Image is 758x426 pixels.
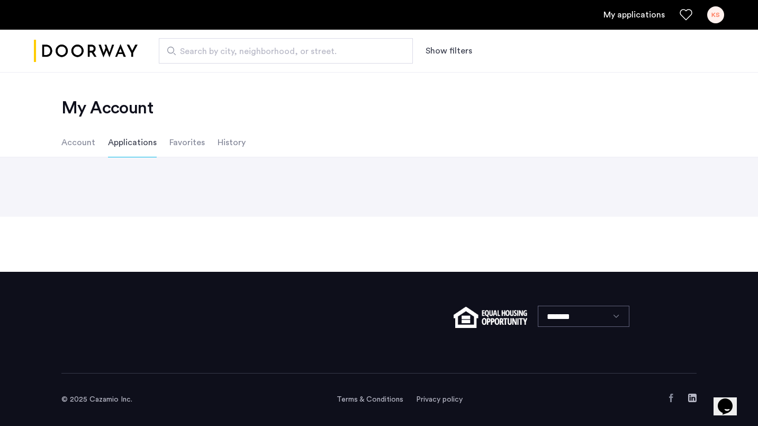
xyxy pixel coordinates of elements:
[61,97,697,119] h2: My Account
[337,394,403,405] a: Terms and conditions
[180,45,383,58] span: Search by city, neighborhood, or street.
[667,394,675,402] a: Facebook
[34,31,138,71] img: logo
[454,307,527,328] img: equal-housing.png
[707,6,724,23] div: KS
[416,394,463,405] a: Privacy policy
[426,45,472,57] button: Show or hide filters
[603,8,665,21] a: My application
[61,396,132,403] span: © 2025 Cazamio Inc.
[680,8,692,21] a: Favorites
[714,384,747,415] iframe: chat widget
[169,128,205,157] li: Favorites
[218,128,246,157] li: History
[61,128,95,157] li: Account
[688,394,697,402] a: LinkedIn
[34,31,138,71] a: Cazamio logo
[538,306,629,327] select: Language select
[108,128,157,157] li: Applications
[159,38,413,64] input: Apartment Search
